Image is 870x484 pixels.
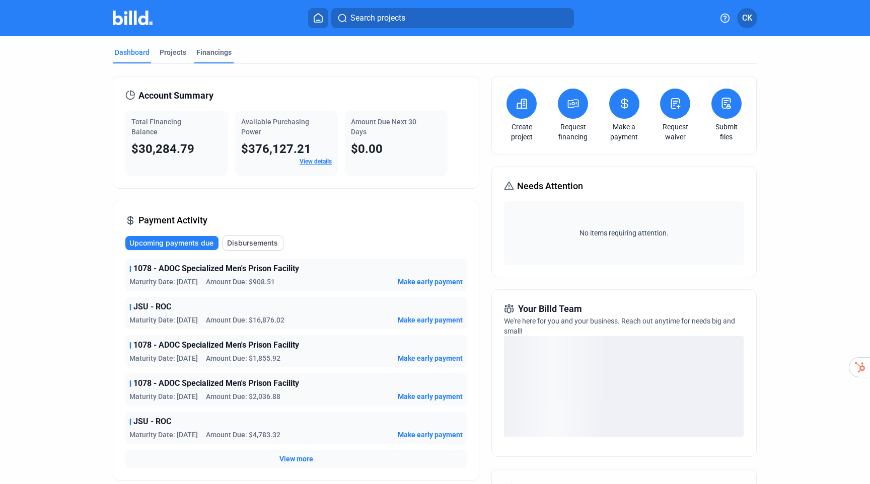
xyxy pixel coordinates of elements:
span: Available Purchasing Power [241,118,309,136]
button: Make early payment [398,353,463,363]
span: Amount Due Next 30 Days [351,118,416,136]
span: Total Financing Balance [131,118,181,136]
button: Upcoming payments due [125,236,219,250]
span: Maturity Date: [DATE] [129,277,198,287]
div: Financings [196,47,232,57]
span: 1078 - ADOC Specialized Men's Prison Facility [133,377,299,389]
span: Amount Due: $908.51 [206,277,275,287]
a: Request financing [555,122,591,142]
span: Maturity Date: [DATE] [129,391,198,401]
span: $376,127.21 [241,142,311,156]
span: 1078 - ADOC Specialized Men's Prison Facility [133,263,299,275]
span: No items requiring attention. [508,228,740,238]
a: Create project [504,122,539,142]
span: Amount Due: $2,036.88 [206,391,280,401]
span: Account Summary [138,89,213,103]
a: Make a payment [607,122,642,142]
span: Disbursements [227,238,278,248]
span: Amount Due: $1,855.92 [206,353,280,363]
div: Dashboard [115,47,150,57]
button: View more [279,454,313,464]
span: Maturity Date: [DATE] [129,353,198,363]
span: JSU - ROC [133,416,171,428]
span: Amount Due: $4,783.32 [206,430,280,440]
span: Upcoming payments due [129,238,213,248]
span: Amount Due: $16,876.02 [206,315,284,325]
a: View details [300,158,332,165]
span: Maturity Date: [DATE] [129,315,198,325]
button: Disbursements [223,235,283,251]
span: Your Billd Team [518,302,582,316]
span: $30,284.79 [131,142,194,156]
span: JSU - ROC [133,301,171,313]
span: CK [742,12,752,24]
div: loading [504,336,744,437]
button: Make early payment [398,391,463,401]
button: Make early payment [398,430,463,440]
span: $0.00 [351,142,383,156]
button: Make early payment [398,315,463,325]
span: Search projects [350,12,405,24]
span: Maturity Date: [DATE] [129,430,198,440]
span: We're here for you and your business. Reach out anytime for needs big and small! [504,317,735,335]
button: Search projects [331,8,574,28]
img: Billd Company Logo [113,11,153,25]
button: CK [737,8,757,28]
a: Submit files [709,122,744,142]
span: Needs Attention [517,179,583,193]
div: Projects [160,47,186,57]
a: Request waiver [658,122,693,142]
span: Payment Activity [138,213,207,227]
button: Make early payment [398,277,463,287]
span: 1078 - ADOC Specialized Men's Prison Facility [133,339,299,351]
